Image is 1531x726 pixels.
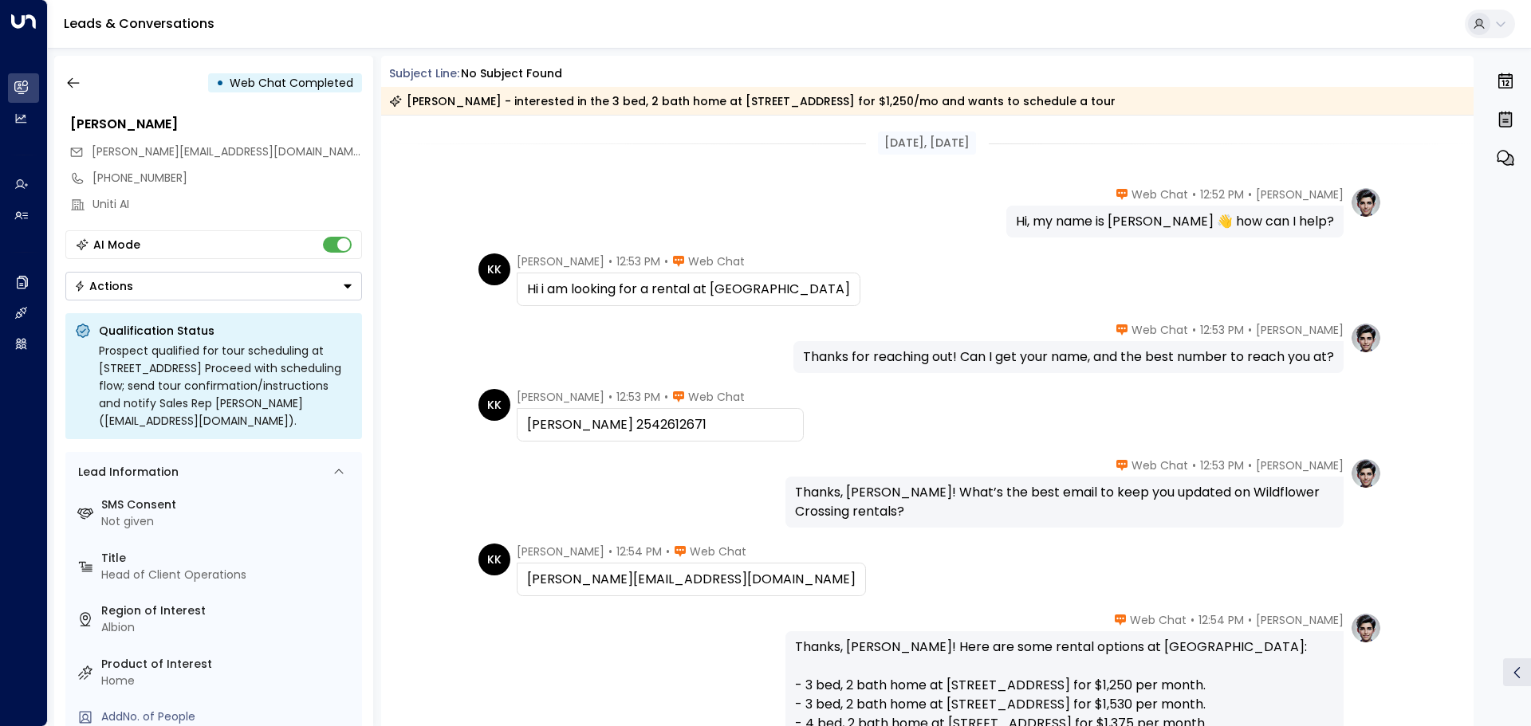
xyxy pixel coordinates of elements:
[664,253,668,269] span: •
[216,69,224,97] div: •
[478,253,510,285] div: KK
[101,602,356,619] label: Region of Interest
[93,237,140,253] div: AI Mode
[1350,457,1382,489] img: profile-logo.png
[616,389,660,405] span: 12:53 PM
[1192,457,1196,473] span: •
[101,708,356,725] div: AddNo. of People
[461,65,562,82] div: No subject found
[1191,612,1194,628] span: •
[1350,322,1382,354] img: profile-logo.png
[608,389,612,405] span: •
[1256,322,1344,338] span: [PERSON_NAME]
[478,544,510,575] div: KK
[1192,322,1196,338] span: •
[389,65,459,81] span: Subject Line:
[527,570,856,589] div: [PERSON_NAME][EMAIL_ADDRESS][DOMAIN_NAME]
[616,544,662,559] span: 12:54 PM
[1132,322,1188,338] span: Web Chat
[1016,212,1334,231] div: Hi, my name is [PERSON_NAME] 👋 how can I help?
[101,513,356,530] div: Not given
[803,347,1334,367] div: Thanks for reaching out! Can I get your name, and the best number to reach you at?
[92,196,362,213] div: Uniti AI
[1198,612,1244,628] span: 12:54 PM
[1350,612,1382,644] img: profile-logo.png
[101,550,356,567] label: Title
[1256,186,1344,202] span: [PERSON_NAME]
[517,544,604,559] span: [PERSON_NAME]
[690,544,746,559] span: Web Chat
[1248,322,1252,338] span: •
[1132,457,1188,473] span: Web Chat
[608,253,612,269] span: •
[1200,457,1244,473] span: 12:53 PM
[616,253,660,269] span: 12:53 PM
[1350,186,1382,218] img: profile-logo.png
[1200,322,1244,338] span: 12:53 PM
[1248,457,1252,473] span: •
[389,93,1116,109] div: [PERSON_NAME] - interested in the 3 bed, 2 bath home at [STREET_ADDRESS] for $1,250/mo and wants ...
[92,170,362,186] div: [PHONE_NUMBER]
[1200,186,1244,202] span: 12:52 PM
[1248,612,1252,628] span: •
[1130,612,1187,628] span: Web Chat
[608,544,612,559] span: •
[99,342,352,430] div: Prospect qualified for tour scheduling at [STREET_ADDRESS] Proceed with scheduling flow; send tou...
[517,389,604,405] span: [PERSON_NAME]
[101,656,356,673] label: Product of Interest
[666,544,670,559] span: •
[64,14,214,33] a: Leads & Conversations
[688,253,745,269] span: Web Chat
[527,415,793,434] div: [PERSON_NAME] 2542612671
[664,389,668,405] span: •
[73,464,179,481] div: Lead Information
[1132,186,1188,202] span: Web Chat
[74,279,133,293] div: Actions
[878,131,976,155] div: [DATE], [DATE]
[1192,186,1196,202] span: •
[1256,457,1344,473] span: [PERSON_NAME]
[99,323,352,339] p: Qualification Status
[101,496,356,513] label: SMS Consent
[517,253,604,269] span: [PERSON_NAME]
[1256,612,1344,628] span: [PERSON_NAME]
[795,483,1334,521] div: Thanks, [PERSON_NAME]! What’s the best email to keep you updated on Wildflower Crossing rentals?
[92,143,362,160] span: kerric@getuniti.com
[101,619,356,636] div: Albion
[688,389,745,405] span: Web Chat
[101,567,356,583] div: Head of Client Operations
[65,272,362,300] button: Actions
[1248,186,1252,202] span: •
[70,115,362,134] div: [PERSON_NAME]
[478,389,510,421] div: KK
[527,280,850,299] div: Hi i am looking for a rental at [GEOGRAPHIC_DATA]
[101,673,356,689] div: Home
[65,272,362,300] div: Button group with a nested menu
[230,75,353,91] span: Web Chat Completed
[92,143,364,159] span: [PERSON_NAME][EMAIL_ADDRESS][DOMAIN_NAME]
